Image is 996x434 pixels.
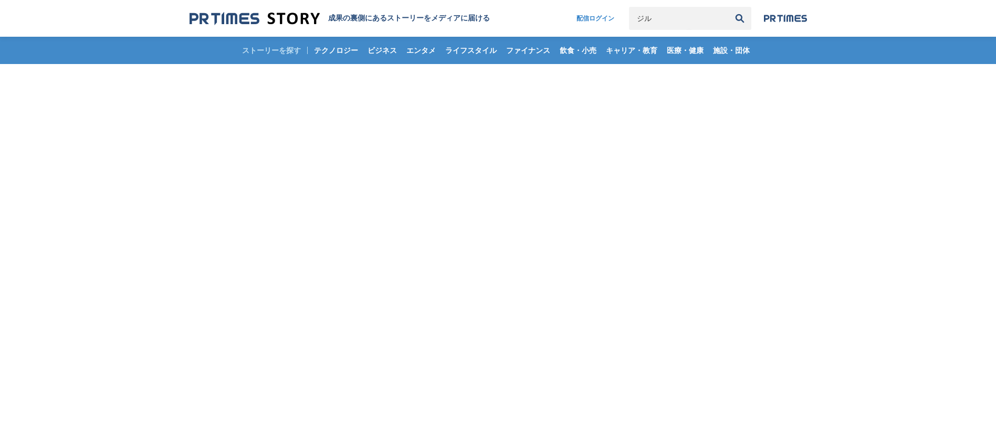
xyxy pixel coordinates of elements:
button: 検索 [728,7,751,30]
h1: 成果の裏側にあるストーリーをメディアに届ける [328,14,490,23]
span: キャリア・教育 [602,46,662,55]
span: ライフスタイル [441,46,501,55]
a: 医療・健康 [663,37,708,64]
span: テクノロジー [310,46,362,55]
span: 飲食・小売 [555,46,601,55]
a: 成果の裏側にあるストーリーをメディアに届ける 成果の裏側にあるストーリーをメディアに届ける [190,12,490,26]
a: 飲食・小売 [555,37,601,64]
span: ファイナンス [502,46,554,55]
a: ファイナンス [502,37,554,64]
a: テクノロジー [310,37,362,64]
img: 成果の裏側にあるストーリーをメディアに届ける [190,12,320,26]
a: エンタメ [402,37,440,64]
a: ライフスタイル [441,37,501,64]
img: prtimes [764,14,807,23]
input: キーワードで検索 [629,7,728,30]
span: ビジネス [363,46,401,55]
a: 配信ログイン [566,7,625,30]
a: ビジネス [363,37,401,64]
span: エンタメ [402,46,440,55]
a: キャリア・教育 [602,37,662,64]
a: 施設・団体 [709,37,754,64]
span: 施設・団体 [709,46,754,55]
span: 医療・健康 [663,46,708,55]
